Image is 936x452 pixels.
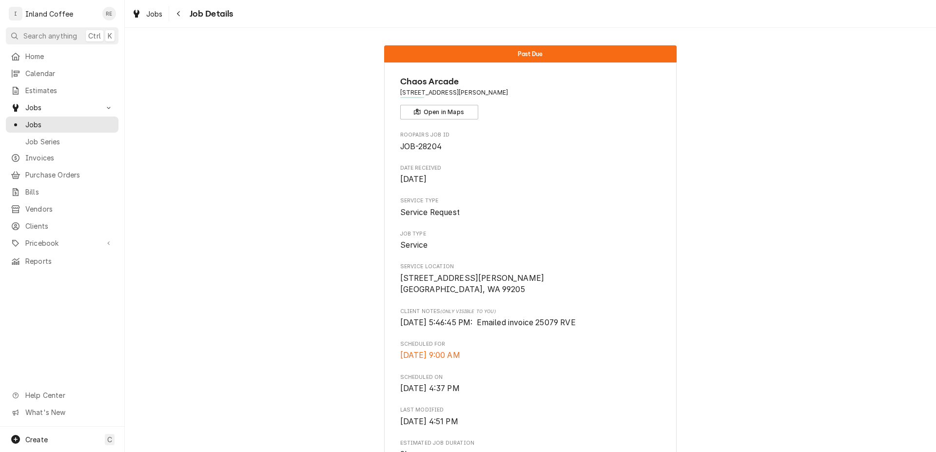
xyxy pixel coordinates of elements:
span: Job Type [400,239,661,251]
span: Service Location [400,273,661,295]
a: Purchase Orders [6,167,118,183]
span: Search anything [23,31,77,41]
div: Last Modified [400,406,661,427]
span: Roopairs Job ID [400,131,661,139]
span: (Only Visible to You) [440,309,495,314]
a: Go to Jobs [6,99,118,116]
span: Client Notes [400,308,661,315]
span: Service [400,240,428,250]
a: Go to Help Center [6,387,118,403]
span: [DATE] 9:00 AM [400,351,460,360]
a: Go to Pricebook [6,235,118,251]
div: Inland Coffee [25,9,73,19]
a: Invoices [6,150,118,166]
button: Navigate back [171,6,187,21]
span: K [108,31,112,41]
div: Job Type [400,230,661,251]
span: Clients [25,221,114,231]
span: Pricebook [25,238,99,248]
div: Ruth Easley's Avatar [102,7,116,20]
div: [object Object] [400,308,661,329]
div: Client Information [400,75,661,119]
span: Ctrl [88,31,101,41]
div: I [9,7,22,20]
div: Status [384,45,677,62]
a: Go to What's New [6,404,118,420]
span: C [107,434,112,445]
span: Past Due [518,51,543,57]
div: Scheduled For [400,340,661,361]
button: Open in Maps [400,105,478,119]
span: Jobs [25,102,99,113]
span: [STREET_ADDRESS][PERSON_NAME] [GEOGRAPHIC_DATA], WA 99205 [400,274,545,295]
span: Job Details [187,7,234,20]
span: Create [25,435,48,444]
span: Invoices [25,153,114,163]
span: Date Received [400,174,661,185]
span: Calendar [25,68,114,79]
span: Last Modified [400,416,661,428]
div: Roopairs Job ID [400,131,661,152]
span: JOB-28204 [400,142,442,151]
button: Search anythingCtrlK [6,27,118,44]
a: Reports [6,253,118,269]
span: Job Series [25,137,114,147]
a: Clients [6,218,118,234]
span: Job Type [400,230,661,238]
a: Vendors [6,201,118,217]
span: [DATE] 4:51 PM [400,417,458,426]
span: Help Center [25,390,113,400]
span: Scheduled For [400,340,661,348]
div: Date Received [400,164,661,185]
span: [object Object] [400,317,661,329]
a: Estimates [6,82,118,98]
span: [DATE] [400,175,427,184]
div: Inland Coffee's Avatar [9,7,22,20]
div: Scheduled On [400,373,661,394]
div: Service Location [400,263,661,295]
span: Last Modified [400,406,661,414]
span: Scheduled On [400,373,661,381]
span: Scheduled On [400,383,661,394]
div: RE [102,7,116,20]
span: Scheduled For [400,350,661,361]
span: Estimates [25,85,114,96]
span: Purchase Orders [25,170,114,180]
span: Reports [25,256,114,266]
span: [DATE] 4:37 PM [400,384,460,393]
span: Name [400,75,661,88]
span: What's New [25,407,113,417]
span: Home [25,51,114,61]
a: Jobs [6,117,118,133]
span: Bills [25,187,114,197]
span: [DATE] 5:46:45 PM: Emailed invoice 25079 RVE [400,318,576,327]
span: Jobs [146,9,163,19]
span: Address [400,88,661,97]
span: Service Request [400,208,460,217]
span: Roopairs Job ID [400,141,661,153]
span: Service Type [400,197,661,205]
a: Bills [6,184,118,200]
div: Service Type [400,197,661,218]
span: Vendors [25,204,114,214]
a: Jobs [128,6,167,22]
span: Service Type [400,207,661,218]
a: Home [6,48,118,64]
span: Service Location [400,263,661,271]
span: Jobs [25,119,114,130]
a: Job Series [6,134,118,150]
span: Date Received [400,164,661,172]
a: Calendar [6,65,118,81]
span: Estimated Job Duration [400,439,661,447]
